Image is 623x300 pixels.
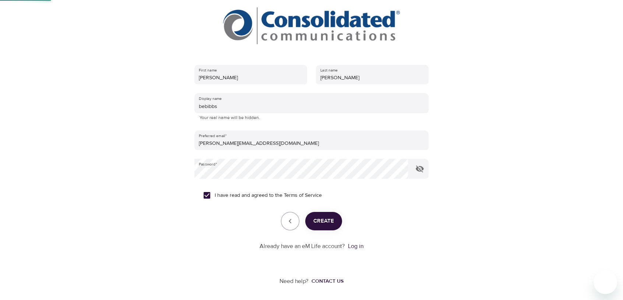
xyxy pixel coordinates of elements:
[223,7,400,44] img: CCI%20logo_rgb_hr.jpg
[305,212,342,230] button: Create
[200,114,423,122] p: Your real name will be hidden.
[260,242,345,251] p: Already have an eM Life account?
[279,277,309,286] p: Need help?
[311,278,344,285] div: Contact us
[313,216,334,226] span: Create
[284,192,322,199] a: Terms of Service
[215,192,322,199] span: I have read and agreed to the
[348,243,363,250] a: Log in
[594,271,617,294] iframe: Button to launch messaging window
[309,278,344,285] a: Contact us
